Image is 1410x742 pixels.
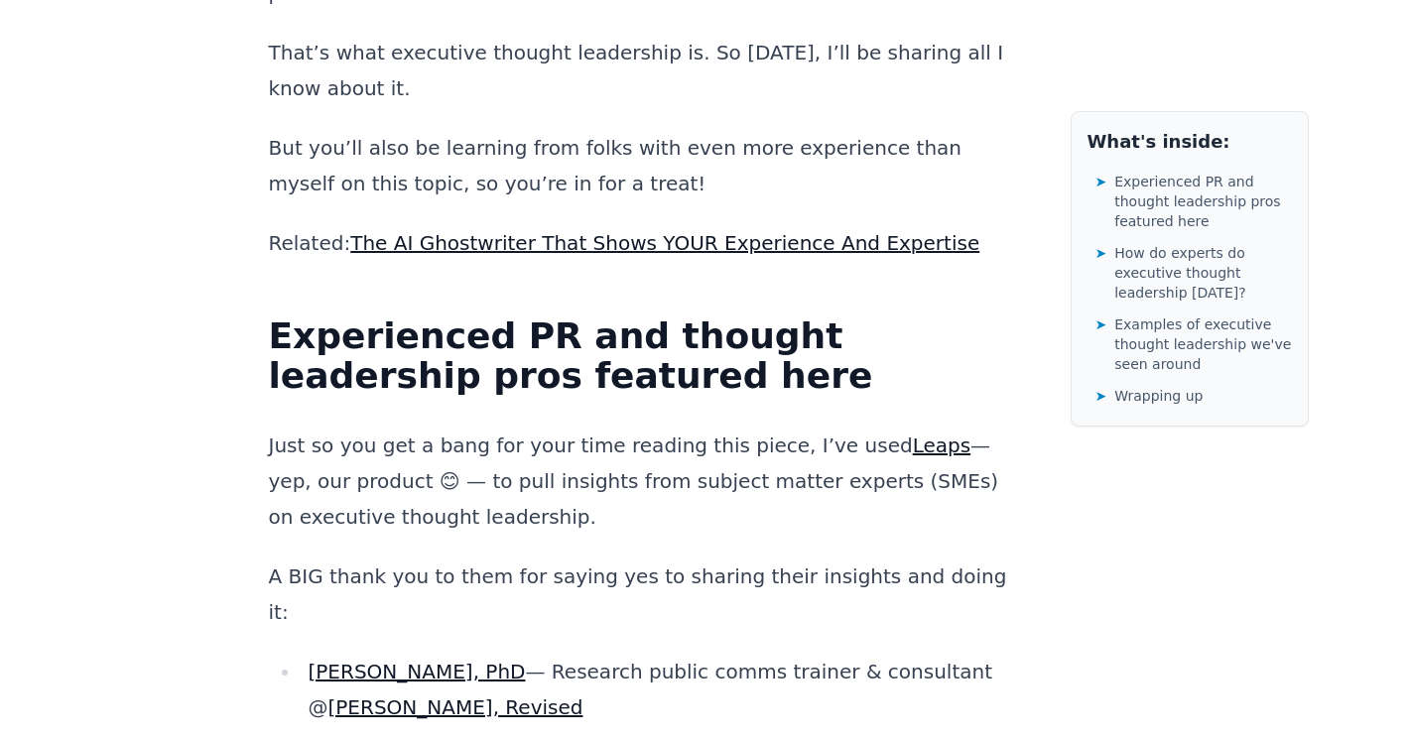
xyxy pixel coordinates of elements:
[269,130,1023,201] p: But you’ll also be learning from folks with even more experience than myself on this topic, so yo...
[269,225,1023,261] p: Related:
[1095,382,1292,410] a: ➤Wrapping up
[269,35,1023,106] p: That’s what executive thought leadership is. So [DATE], I’ll be sharing all I know about it.
[1095,172,1107,191] span: ➤
[1095,310,1292,378] a: ➤Examples of executive thought leadership we've seen around
[1095,239,1292,307] a: ➤How do experts do executive thought leadership [DATE]?
[1095,243,1107,263] span: ➤
[913,433,970,457] a: Leaps
[269,316,1023,396] h2: Experienced PR and thought leadership pros featured here
[309,660,526,683] a: [PERSON_NAME], PhD
[1114,314,1291,374] span: Examples of executive thought leadership we've seen around
[1114,172,1291,231] span: Experienced PR and thought leadership pros featured here
[350,231,979,255] a: The AI Ghostwriter That Shows YOUR Experience And Expertise
[1095,168,1292,235] a: ➤Experienced PR and thought leadership pros featured here
[328,695,583,719] a: [PERSON_NAME], Revised
[1095,386,1107,406] span: ➤
[269,428,1023,535] p: Just so you get a bang for your time reading this piece, I’ve used — yep, our product 😊 — to pull...
[1095,314,1107,334] span: ➤
[301,654,1023,725] li: — Research public comms trainer & consultant @
[269,558,1023,630] p: A BIG thank you to them for saying yes to sharing their insights and doing it:
[1114,386,1203,406] span: Wrapping up
[1088,128,1292,156] h2: What's inside:
[1114,243,1291,303] span: How do experts do executive thought leadership [DATE]?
